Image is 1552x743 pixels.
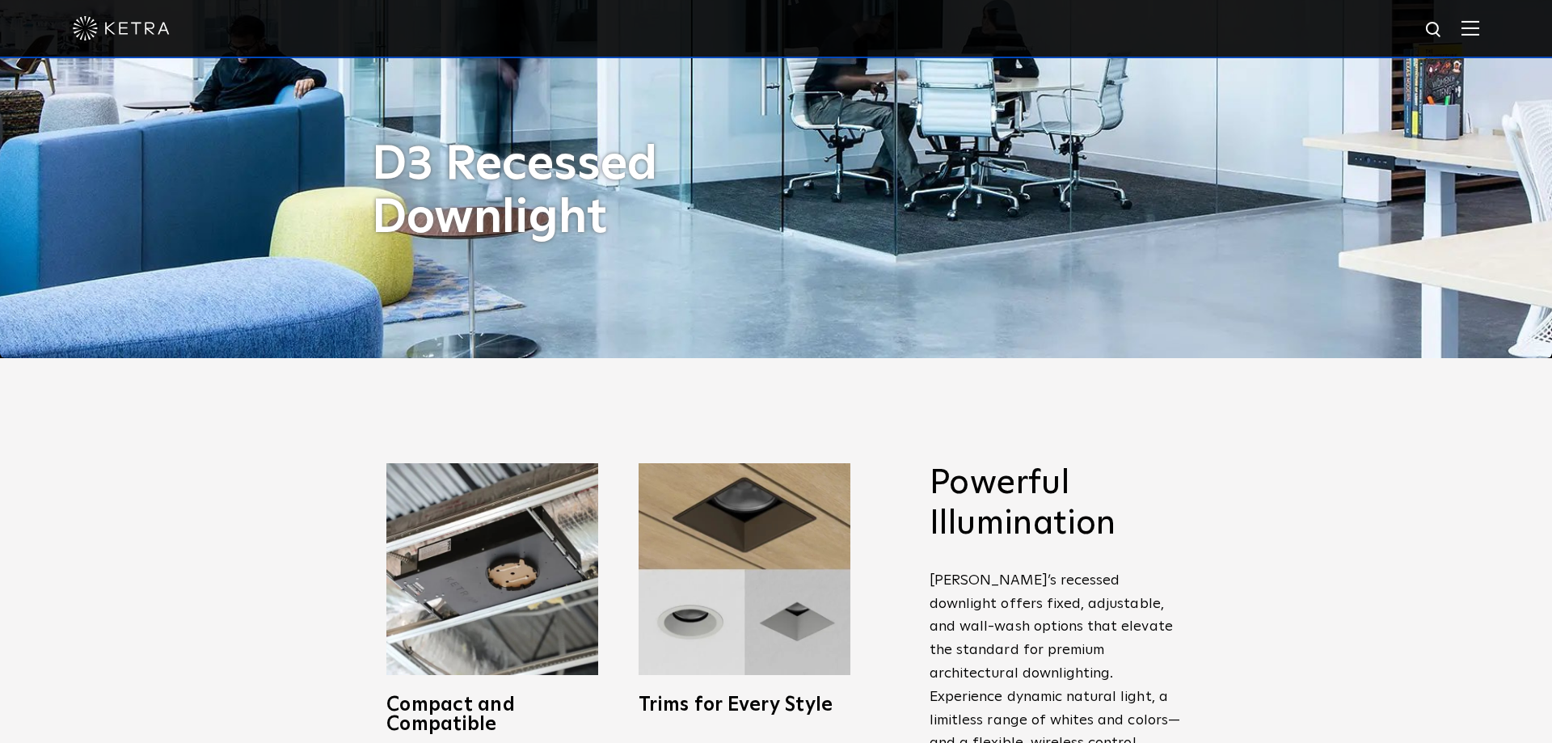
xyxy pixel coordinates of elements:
[372,138,784,245] h1: D3 Recessed Downlight
[1461,20,1479,36] img: Hamburger%20Nav.svg
[386,463,598,675] img: compact-and-copatible
[639,695,850,715] h3: Trims for Every Style
[386,695,598,734] h3: Compact and Compatible
[73,16,170,40] img: ketra-logo-2019-white
[930,463,1180,545] h2: Powerful Illumination
[639,463,850,675] img: trims-for-every-style
[1424,20,1444,40] img: search icon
